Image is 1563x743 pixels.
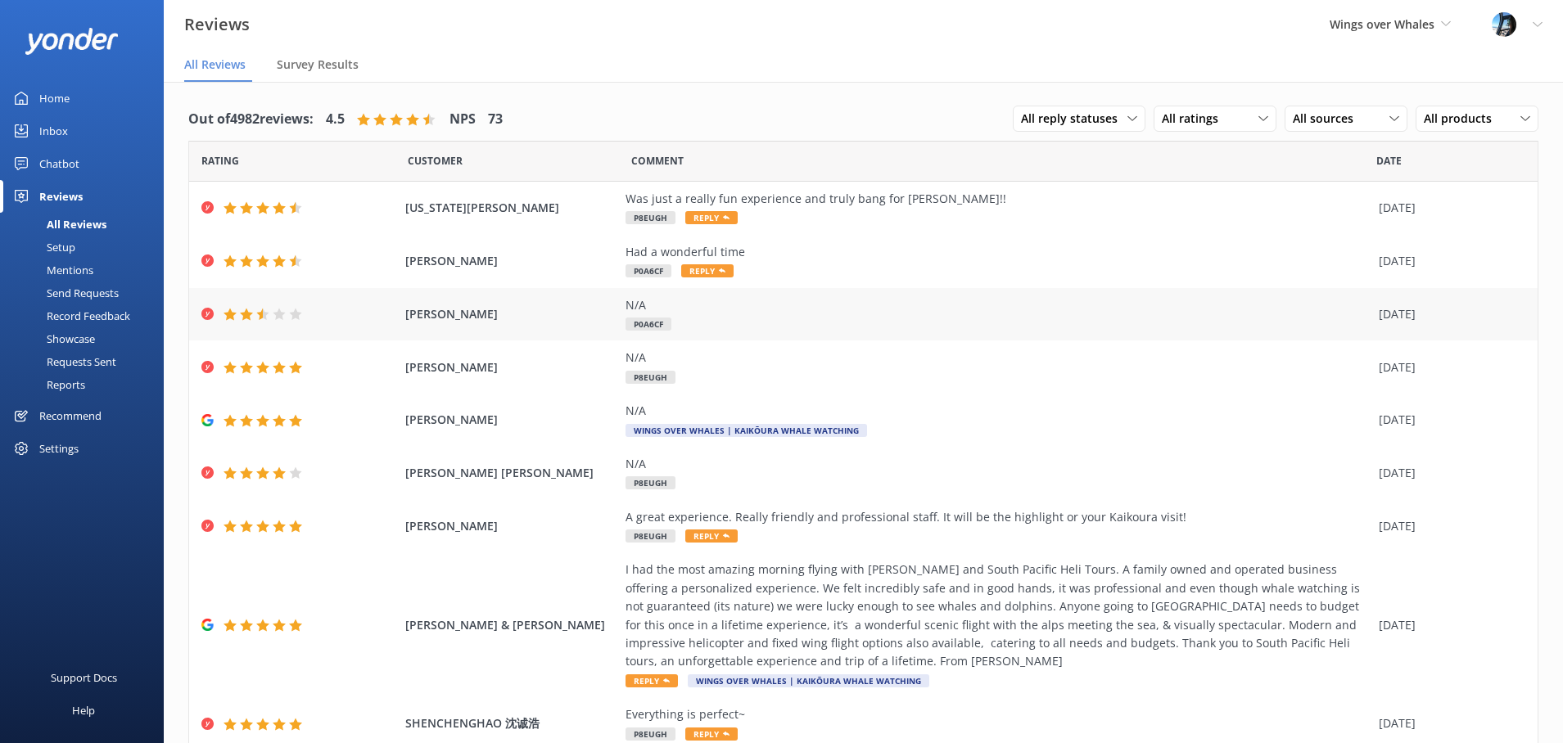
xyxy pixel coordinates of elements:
[39,82,70,115] div: Home
[10,373,164,396] a: Reports
[188,109,314,130] h4: Out of 4982 reviews:
[184,11,250,38] h3: Reviews
[10,236,75,259] div: Setup
[10,213,106,236] div: All Reviews
[10,259,93,281] div: Mentions
[626,424,867,437] span: Wings Over Whales | Kaikōura Whale Watching
[488,109,503,130] h4: 73
[688,674,929,687] span: Wings Over Whales | Kaikōura Whale Watching
[626,317,671,331] span: P0A6CF
[1379,464,1517,482] div: [DATE]
[449,109,476,130] h4: NPS
[626,190,1371,208] div: Was just a really fun experience and truly bang for [PERSON_NAME]!!
[10,327,95,350] div: Showcase
[631,153,684,169] span: Question
[626,674,678,687] span: Reply
[626,705,1371,723] div: Everything is perfect~
[39,147,79,180] div: Chatbot
[10,373,85,396] div: Reports
[685,211,738,224] span: Reply
[39,115,68,147] div: Inbox
[39,432,79,465] div: Settings
[1379,252,1517,270] div: [DATE]
[626,402,1371,420] div: N/A
[626,296,1371,314] div: N/A
[1424,110,1502,128] span: All products
[405,464,617,482] span: [PERSON_NAME] [PERSON_NAME]
[10,350,164,373] a: Requests Sent
[626,529,675,543] span: P8EUGH
[1492,12,1516,37] img: 145-1635463833.jpg
[10,281,119,304] div: Send Requests
[405,305,617,323] span: [PERSON_NAME]
[1162,110,1228,128] span: All ratings
[626,371,675,384] span: P8EUGH
[277,56,359,73] span: Survey Results
[405,616,617,634] span: [PERSON_NAME] & [PERSON_NAME]
[405,358,617,376] span: [PERSON_NAME]
[10,259,164,281] a: Mentions
[10,281,164,304] a: Send Requests
[184,56,246,73] span: All Reviews
[25,28,119,55] img: yonder-white-logo.png
[626,243,1371,261] div: Had a wonderful time
[10,236,164,259] a: Setup
[1379,411,1517,429] div: [DATE]
[626,508,1371,526] div: A great experience. Really friendly and professional staff. It will be the highlight or your Kaik...
[405,714,617,732] span: SHENCHENGHAO 沈诚浩
[626,727,675,741] span: P8EUGH
[1330,16,1434,32] span: Wings over Whales
[626,264,671,277] span: P0A6CF
[10,327,164,350] a: Showcase
[39,399,102,432] div: Recommend
[1379,305,1517,323] div: [DATE]
[51,661,117,694] div: Support Docs
[1379,616,1517,634] div: [DATE]
[1379,714,1517,732] div: [DATE]
[10,304,130,327] div: Record Feedback
[1379,199,1517,217] div: [DATE]
[10,304,164,327] a: Record Feedback
[405,199,617,217] span: [US_STATE][PERSON_NAME]
[626,211,675,224] span: P8EUGH
[72,694,95,727] div: Help
[405,517,617,535] span: [PERSON_NAME]
[405,411,617,429] span: [PERSON_NAME]
[626,455,1371,473] div: N/A
[408,153,463,169] span: Date
[626,349,1371,367] div: N/A
[201,153,239,169] span: Date
[405,252,617,270] span: [PERSON_NAME]
[10,213,164,236] a: All Reviews
[1376,153,1402,169] span: Date
[1293,110,1363,128] span: All sources
[326,109,345,130] h4: 4.5
[626,476,675,489] span: P8EUGH
[681,264,734,277] span: Reply
[10,350,116,373] div: Requests Sent
[626,561,1371,670] div: I had the most amazing morning flying with [PERSON_NAME] and South Pacific Heli Tours. A family o...
[1021,110,1127,128] span: All reply statuses
[1379,358,1517,376] div: [DATE]
[685,727,738,741] span: Reply
[39,180,83,213] div: Reviews
[1379,517,1517,535] div: [DATE]
[685,529,738,543] span: Reply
